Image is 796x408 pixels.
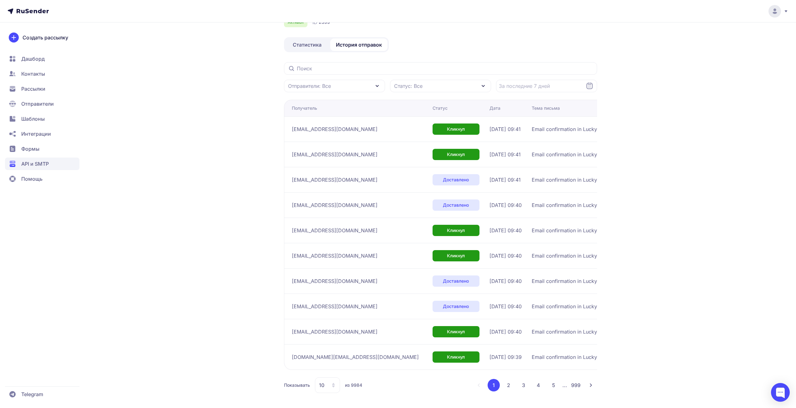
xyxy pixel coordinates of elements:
span: Отправители: Все [288,82,331,90]
span: Email confirmation in Luckywatch [532,176,611,184]
span: [EMAIL_ADDRESS][DOMAIN_NAME] [292,151,378,158]
span: из 9984 [345,382,362,388]
span: Рассылки [21,85,45,93]
span: Email confirmation in Luckywatch [532,303,611,310]
span: Кликнул [447,126,465,132]
span: Кликнул [447,253,465,259]
span: Статус: Все [394,82,423,90]
span: Показывать [284,382,310,388]
span: [DATE] 09:40 [489,201,522,209]
span: Доставлено [443,202,469,208]
input: Datepicker input [496,80,597,92]
span: Кликнул [447,151,465,158]
span: [DATE] 09:39 [489,353,522,361]
span: Доставлено [443,177,469,183]
span: [EMAIL_ADDRESS][DOMAIN_NAME] [292,252,378,259]
span: Кликнул [447,354,465,360]
span: Email confirmation in Luckywatch [532,252,611,259]
span: [EMAIL_ADDRESS][DOMAIN_NAME] [292,176,378,184]
button: 4 [532,379,545,391]
span: ... [562,382,567,388]
button: 1 [488,379,500,391]
span: API и SMTP [21,160,49,168]
button: 5 [547,379,560,391]
span: [DATE] 09:40 [489,227,522,234]
span: [DOMAIN_NAME][EMAIL_ADDRESS][DOMAIN_NAME] [292,353,419,361]
a: История отправок [330,38,388,51]
span: Доставлено [443,278,469,284]
div: Тема письма [532,105,560,111]
span: [EMAIL_ADDRESS][DOMAIN_NAME] [292,125,378,133]
span: Email confirmation in Luckywatch [532,201,611,209]
span: [DATE] 09:40 [489,303,522,310]
span: 10 [319,381,324,389]
span: История отправок [336,41,382,48]
button: 2 [502,379,515,391]
span: Кликнул [447,227,465,234]
span: [EMAIL_ADDRESS][DOMAIN_NAME] [292,328,378,335]
div: Статус [433,105,448,111]
button: 3 [517,379,530,391]
span: Email confirmation in Luckywatch [532,151,611,158]
a: Telegram [5,388,79,400]
span: [EMAIL_ADDRESS][DOMAIN_NAME] [292,277,378,285]
span: [EMAIL_ADDRESS][DOMAIN_NAME] [292,227,378,234]
span: Email confirmation in Luckywatch [532,125,611,133]
span: Статистика [293,41,322,48]
span: Email confirmation in Luckywatch [532,328,611,335]
span: [EMAIL_ADDRESS][DOMAIN_NAME] [292,303,378,310]
span: Шаблоны [21,115,45,123]
div: Дата [489,105,500,111]
button: 999 [570,379,582,391]
span: Email confirmation in Luckywatch [532,277,611,285]
span: Email confirmation in Luckywatch [532,227,611,234]
span: [EMAIL_ADDRESS][DOMAIN_NAME] [292,201,378,209]
span: Telegram [21,390,43,398]
span: Отправители [21,100,54,108]
span: [DATE] 09:41 [489,125,521,133]
span: Помощь [21,175,43,183]
span: [DATE] 09:40 [489,328,522,335]
input: Поиск [284,62,597,75]
span: [DATE] 09:40 [489,252,522,259]
span: [DATE] 09:40 [489,277,522,285]
span: Интеграции [21,130,51,138]
span: Контакты [21,70,45,78]
span: Доставлено [443,303,469,310]
span: Кликнул [447,329,465,335]
span: Формы [21,145,39,153]
span: Дашборд [21,55,45,63]
span: Создать рассылку [23,34,68,41]
span: [DATE] 09:41 [489,151,521,158]
a: Статистика [285,38,329,51]
span: Email confirmation in Luckywatch [532,353,611,361]
div: Получатель [292,105,317,111]
span: [DATE] 09:41 [489,176,521,184]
